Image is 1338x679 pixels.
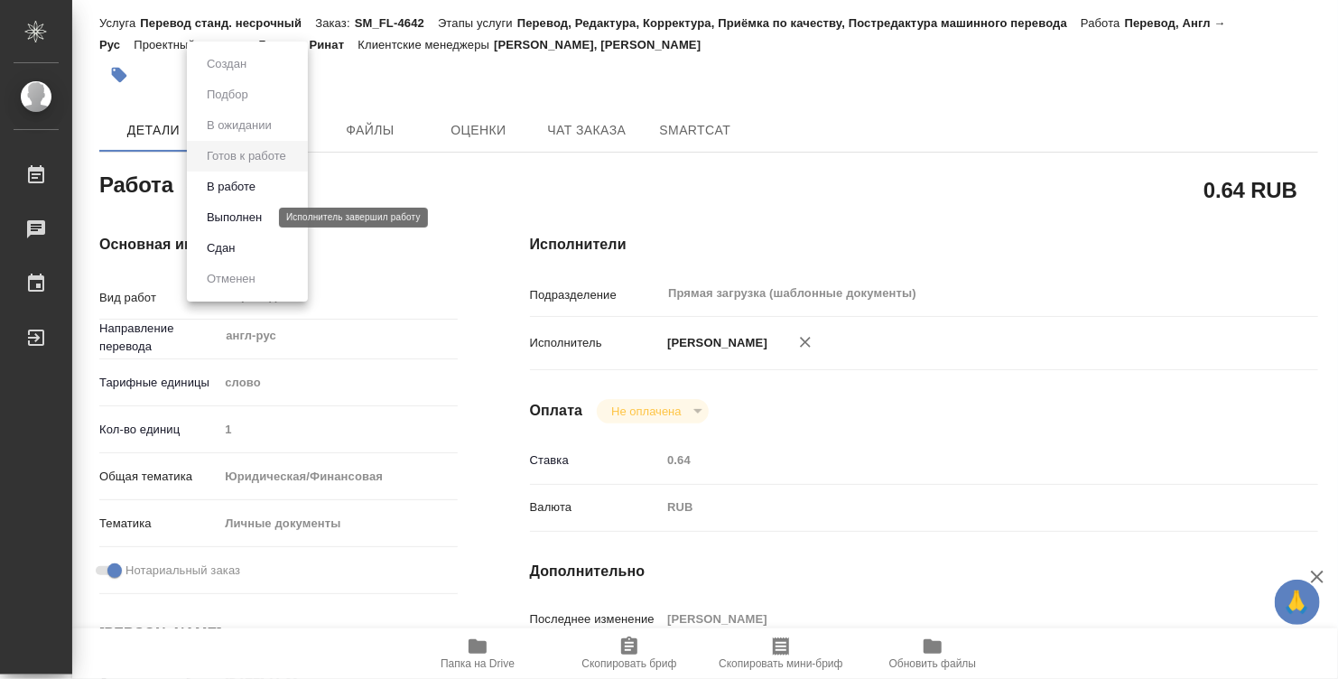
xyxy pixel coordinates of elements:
button: Отменен [201,269,261,289]
button: Сдан [201,238,240,258]
button: В ожидании [201,116,277,135]
button: В работе [201,177,261,197]
button: Выполнен [201,208,267,228]
button: Создан [201,54,252,74]
button: Готов к работе [201,146,292,166]
button: Подбор [201,85,254,105]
